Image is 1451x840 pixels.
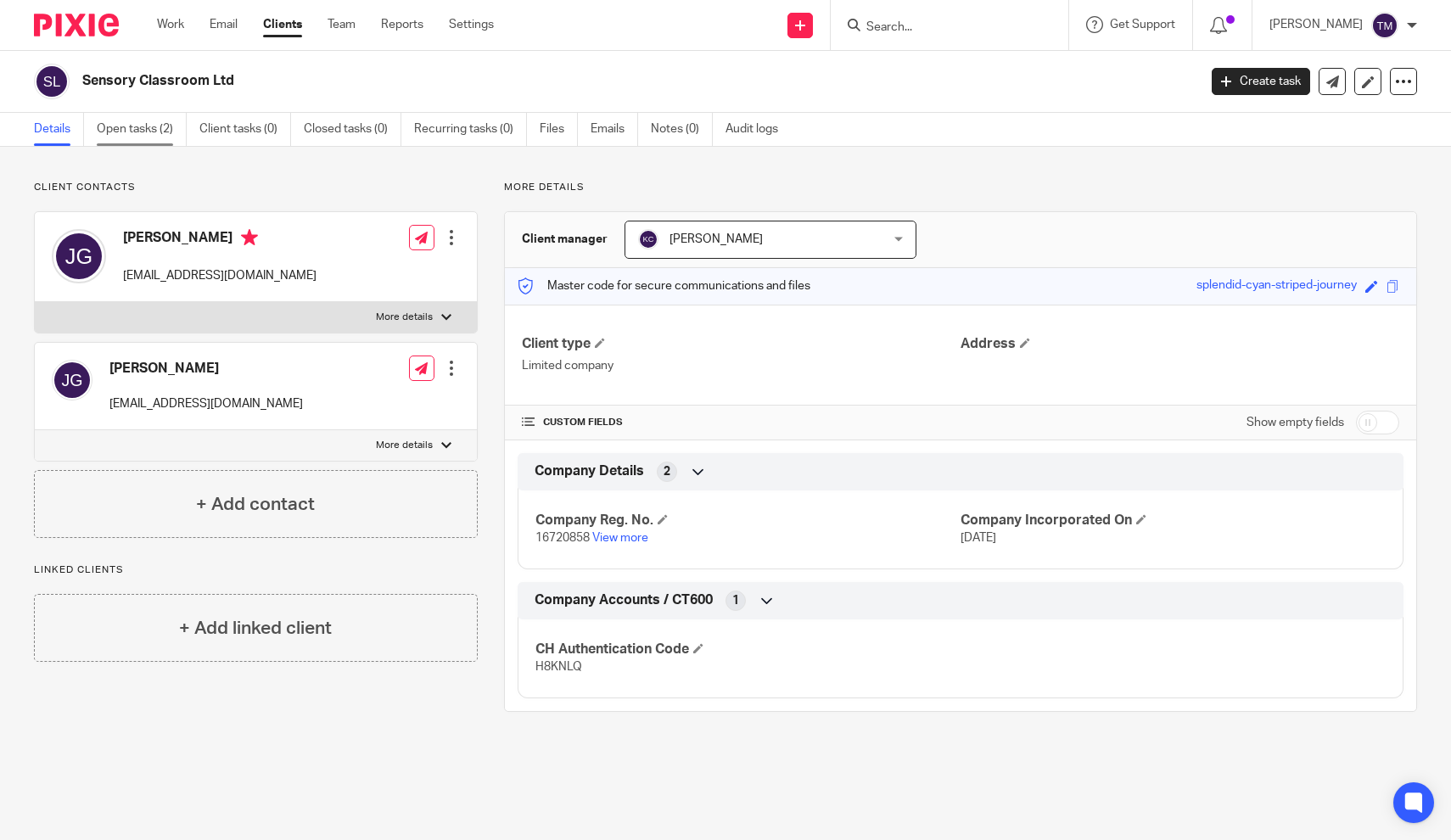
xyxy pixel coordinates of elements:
h4: Company Incorporated On [961,512,1386,529]
p: More details [376,311,433,324]
span: 1 [732,592,739,609]
p: [EMAIL_ADDRESS][DOMAIN_NAME] [109,395,303,412]
a: Emails [591,113,638,146]
p: [EMAIL_ADDRESS][DOMAIN_NAME] [123,267,317,284]
a: View more [592,532,648,544]
a: Audit logs [725,113,791,146]
a: Reports [381,16,423,33]
a: Details [34,113,84,146]
input: Search [865,20,1017,36]
h4: CUSTOM FIELDS [522,416,961,429]
img: svg%3E [52,360,92,400]
span: 16720858 [535,532,590,544]
span: 2 [664,463,670,480]
h4: [PERSON_NAME] [123,229,317,250]
span: Company Accounts / CT600 [535,591,713,609]
a: Files [540,113,578,146]
p: More details [376,439,433,452]
i: Primary [241,229,258,246]
p: Master code for secure communications and files [518,277,810,294]
p: Linked clients [34,563,478,577]
img: svg%3E [638,229,658,249]
a: Notes (0) [651,113,713,146]
span: Company Details [535,462,644,480]
a: Create task [1212,68,1310,95]
h4: + Add linked client [179,615,332,641]
h4: + Add contact [196,491,315,518]
a: Closed tasks (0) [304,113,401,146]
h4: Client type [522,335,961,353]
img: svg%3E [34,64,70,99]
img: svg%3E [1371,12,1398,39]
p: Limited company [522,357,961,374]
a: Recurring tasks (0) [414,113,527,146]
h4: Company Reg. No. [535,512,961,529]
h4: [PERSON_NAME] [109,360,303,378]
h3: Client manager [522,231,608,248]
img: svg%3E [52,229,106,283]
a: Email [210,16,238,33]
a: Client tasks (0) [199,113,291,146]
p: More details [504,181,1417,194]
a: Settings [449,16,494,33]
div: splendid-cyan-striped-journey [1196,277,1357,296]
p: Client contacts [34,181,478,194]
p: [PERSON_NAME] [1269,16,1363,33]
a: Open tasks (2) [97,113,187,146]
span: H8KNLQ [535,661,582,673]
h4: CH Authentication Code [535,641,961,658]
img: Pixie [34,14,119,36]
span: [DATE] [961,532,996,544]
a: Clients [263,16,302,33]
a: Work [157,16,184,33]
label: Show empty fields [1247,414,1344,431]
h2: Sensory Classroom Ltd [82,72,966,90]
span: Get Support [1110,19,1175,31]
h4: Address [961,335,1399,353]
a: Team [328,16,356,33]
span: [PERSON_NAME] [669,233,763,245]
